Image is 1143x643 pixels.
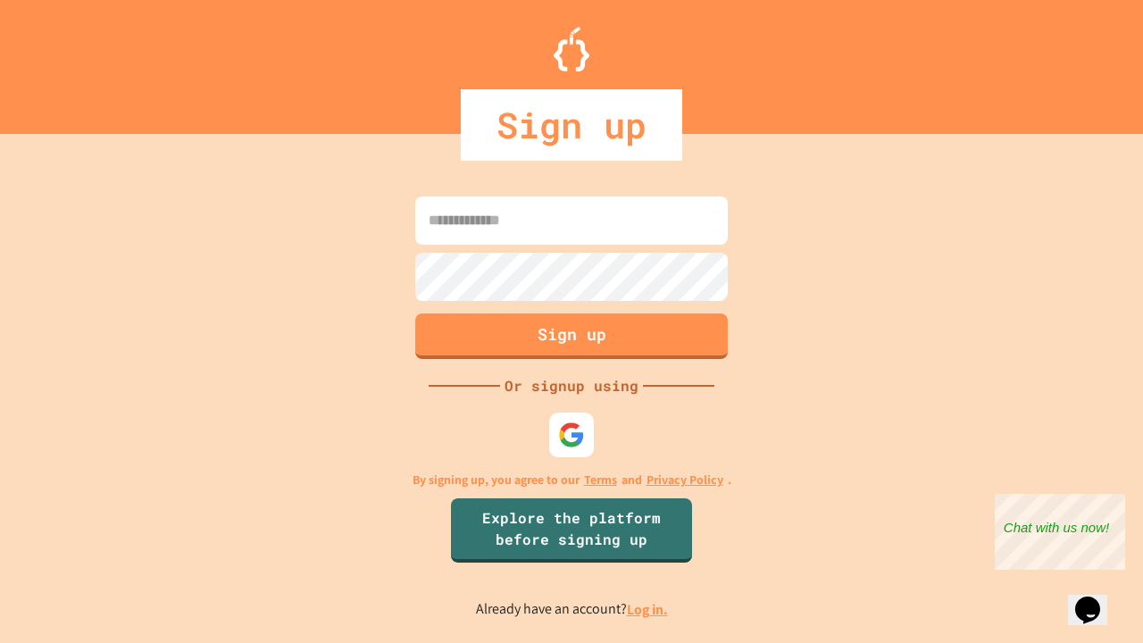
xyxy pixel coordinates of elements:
iframe: chat widget [995,494,1125,570]
iframe: chat widget [1068,572,1125,625]
div: Sign up [461,89,682,161]
a: Privacy Policy [647,471,723,489]
img: google-icon.svg [558,422,585,448]
div: Or signup using [500,375,643,397]
p: By signing up, you agree to our and . [413,471,731,489]
a: Explore the platform before signing up [451,498,692,563]
p: Already have an account? [476,598,668,621]
a: Terms [584,471,617,489]
button: Sign up [415,313,728,359]
img: Logo.svg [554,27,589,71]
a: Log in. [627,600,668,619]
